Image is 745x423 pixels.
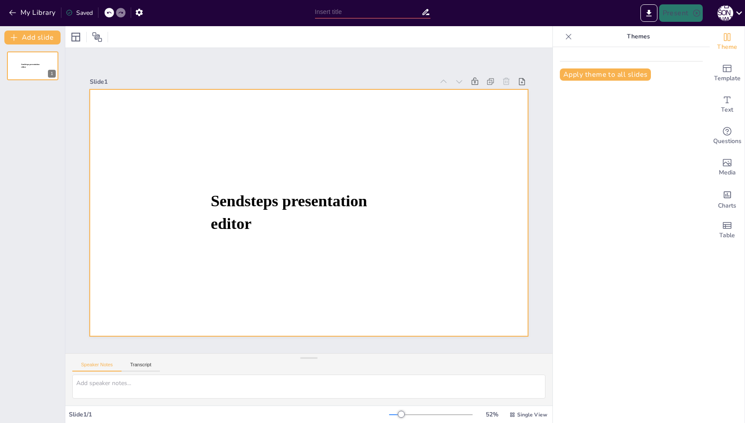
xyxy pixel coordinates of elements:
[710,152,745,183] div: Add images, graphics, shapes or video
[90,78,434,86] div: Slide 1
[7,6,59,20] button: My Library
[710,89,745,120] div: Add text boxes
[69,410,389,419] div: Slide 1 / 1
[640,4,657,22] button: Export to PowerPoint
[21,64,40,68] span: Sendsteps presentation editor
[560,68,651,81] button: Apply theme to all slides
[718,201,736,211] span: Charts
[122,362,160,372] button: Transcript
[481,410,502,419] div: 52 %
[315,6,421,18] input: Insert title
[713,136,742,146] span: Questions
[710,183,745,215] div: Add charts and graphs
[517,411,547,418] span: Single View
[659,4,703,22] button: Present
[717,42,737,52] span: Theme
[710,120,745,152] div: Get real-time input from your audience
[576,26,701,47] p: Themes
[66,9,93,17] div: Saved
[719,231,735,240] span: Table
[4,31,61,44] button: Add slide
[69,30,83,44] div: Layout
[48,70,56,78] div: 1
[710,26,745,58] div: Change the overall theme
[714,74,741,83] span: Template
[721,105,733,115] span: Text
[92,32,102,42] span: Position
[7,51,58,80] div: Sendsteps presentation editor1
[719,168,736,177] span: Media
[710,215,745,246] div: Add a table
[710,58,745,89] div: Add ready made slides
[718,5,733,21] div: Д [PERSON_NAME]
[211,192,367,232] span: Sendsteps presentation editor
[72,362,122,372] button: Speaker Notes
[718,4,733,22] button: Д [PERSON_NAME]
